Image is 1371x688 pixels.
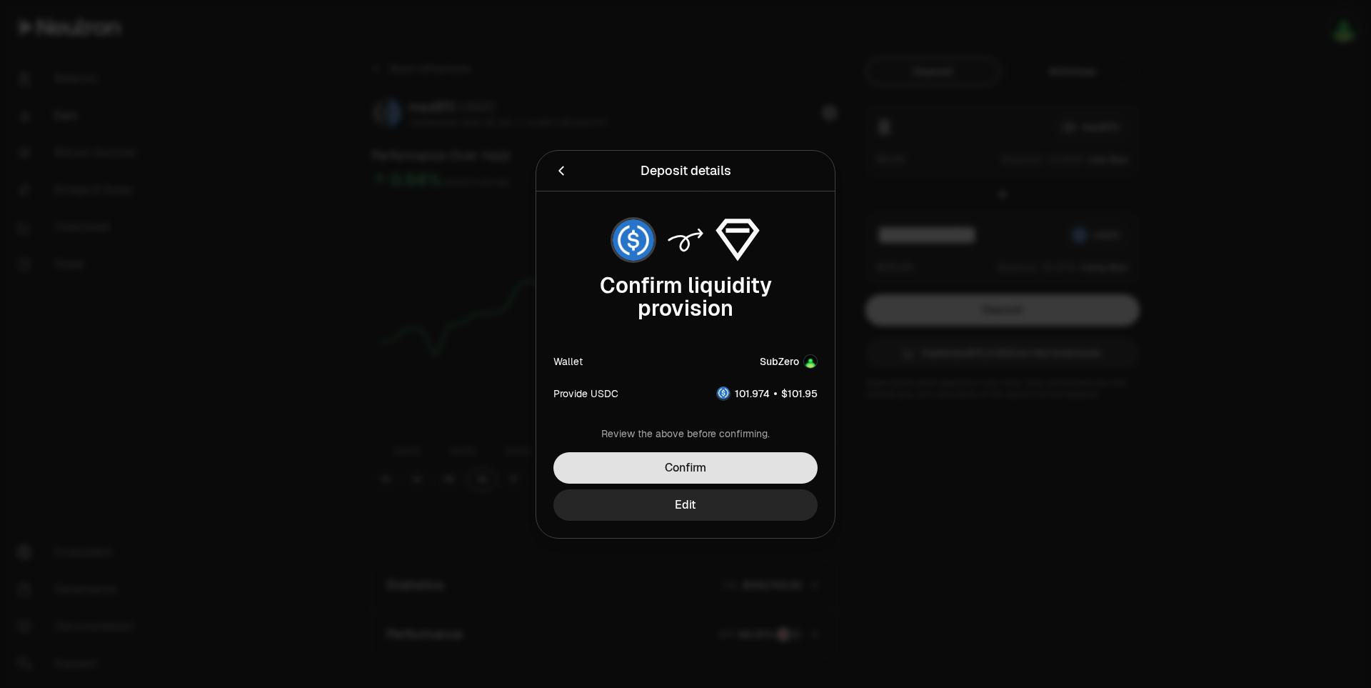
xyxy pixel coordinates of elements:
[553,354,583,369] div: Wallet
[553,452,818,484] button: Confirm
[717,387,730,399] img: USDC Logo
[553,274,818,320] div: Confirm liquidity provision
[613,219,654,261] img: USDC Logo
[553,161,569,181] button: Back
[553,386,618,400] div: Provide USDC
[641,161,731,181] div: Deposit details
[760,354,799,369] div: SubZero
[760,354,818,369] button: SubZeroAccount Image
[553,427,818,441] div: Review the above before confirming.
[553,489,818,521] button: Edit
[804,355,817,368] img: Account Image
